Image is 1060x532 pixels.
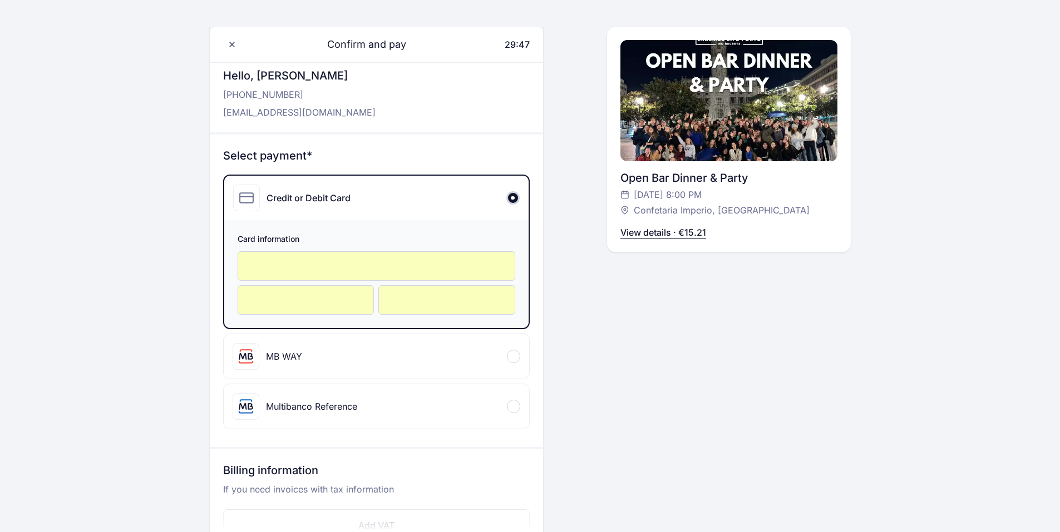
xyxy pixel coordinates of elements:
[223,483,530,505] p: If you need invoices with tax information
[249,295,363,305] iframe: Secure expiration date input frame
[223,463,530,483] h3: Billing information
[223,88,376,101] p: [PHONE_NUMBER]
[223,68,376,83] h3: Hello, [PERSON_NAME]
[620,226,706,239] p: View details · €15.21
[223,106,376,119] p: [EMAIL_ADDRESS][DOMAIN_NAME]
[238,233,515,247] span: Card information
[266,350,302,363] div: MB WAY
[267,191,351,205] div: Credit or Debit Card
[634,203,810,217] span: Confetaria Imperio, [GEOGRAPHIC_DATA]
[390,295,504,305] iframe: Secure CVC input frame
[620,170,837,186] div: Open Bar Dinner & Party
[314,37,406,52] span: Confirm and pay
[634,188,702,201] span: [DATE] 8:00 PM
[266,400,357,413] div: Multibanco Reference
[249,261,504,271] iframe: Secure card number input frame
[223,148,530,163] h3: Select payment*
[505,39,530,50] span: 29:47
